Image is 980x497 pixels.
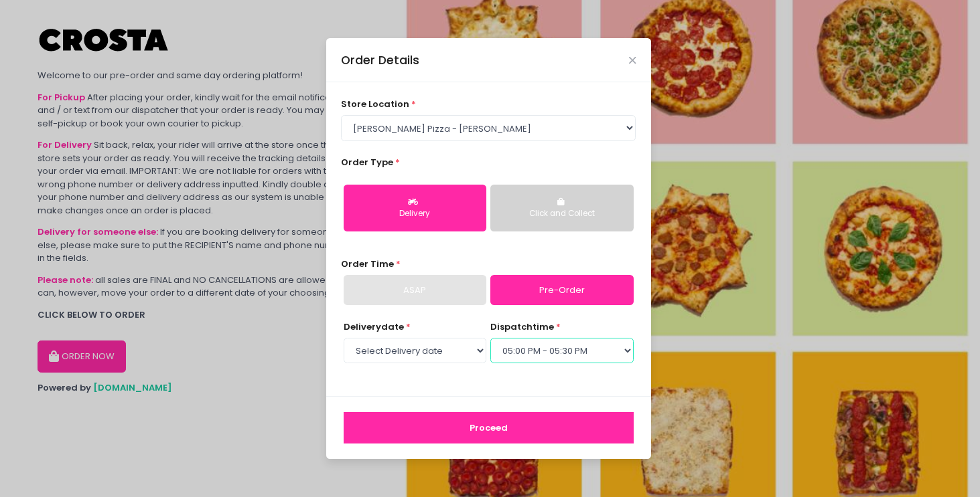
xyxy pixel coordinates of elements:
span: dispatch time [490,320,554,333]
span: Order Time [341,258,394,270]
button: Click and Collect [490,185,633,231]
button: Proceed [344,412,634,444]
span: store location [341,98,409,110]
div: Click and Collect [500,208,624,220]
a: Pre-Order [490,275,633,306]
button: Delivery [344,185,486,231]
button: Close [629,57,636,64]
span: Delivery date [344,320,404,333]
span: Order Type [341,156,393,169]
div: Delivery [353,208,477,220]
div: Order Details [341,52,419,69]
